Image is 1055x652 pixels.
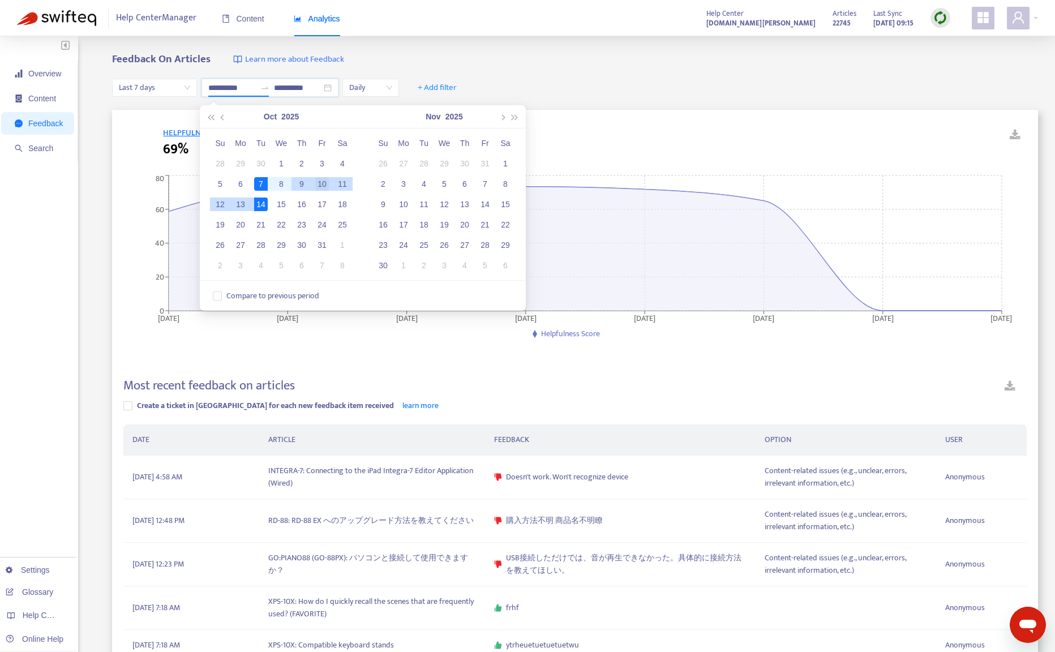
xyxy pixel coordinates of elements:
td: 2025-11-11 [414,194,434,215]
div: 8 [336,259,349,272]
span: [DATE] 7:18 AM [132,602,180,614]
div: 4 [458,259,471,272]
div: 9 [295,177,308,191]
th: We [271,133,291,153]
td: 2025-11-12 [434,194,454,215]
div: 20 [458,218,471,231]
div: 3 [315,157,329,170]
button: 2025 [281,105,299,128]
div: 17 [315,198,329,211]
td: 2025-10-21 [251,215,271,235]
span: + Add filter [418,81,457,95]
div: 30 [254,157,268,170]
th: DATE [123,424,259,456]
a: Glossary [6,587,53,597]
td: 2025-10-10 [312,174,332,194]
span: container [15,95,23,102]
span: [DATE] 12:23 PM [132,558,184,570]
tspan: 20 [156,271,164,284]
div: 17 [397,218,410,231]
td: 2025-11-16 [373,215,393,235]
div: 30 [295,238,308,252]
div: 14 [478,198,492,211]
span: to [260,83,269,92]
div: 13 [234,198,247,211]
th: OPTION [756,424,936,456]
th: Sa [332,133,353,153]
span: book [222,15,230,23]
th: Fr [475,133,495,153]
td: 2025-11-08 [332,255,353,276]
div: 22 [275,218,288,231]
td: 2025-11-15 [495,194,516,215]
td: 2025-10-28 [414,153,434,174]
div: 12 [213,198,227,211]
td: 2025-11-08 [495,174,516,194]
th: We [434,133,454,153]
div: 1 [336,238,349,252]
div: 16 [376,218,390,231]
td: 2025-11-10 [393,194,414,215]
td: GO:PIANO88 (GO-88PX): パソコンと接続して使用できますか？ [259,543,485,586]
td: 2025-10-01 [271,153,291,174]
strong: [DOMAIN_NAME][PERSON_NAME] [706,17,816,29]
div: 5 [438,177,451,191]
span: Compare to previous period [222,290,324,302]
td: 2025-11-02 [210,255,230,276]
span: Learn more about Feedback [245,53,344,66]
td: 2025-10-09 [291,174,312,194]
div: 15 [499,198,512,211]
td: 2025-11-20 [454,215,475,235]
div: 9 [376,198,390,211]
div: 28 [254,238,268,252]
div: 21 [254,218,268,231]
div: 5 [213,177,227,191]
img: Swifteq [17,10,96,26]
div: 8 [499,177,512,191]
td: 2025-11-29 [495,235,516,255]
tspan: 0 [160,304,164,317]
td: 2025-10-30 [454,153,475,174]
div: 7 [478,177,492,191]
td: 2025-11-09 [373,194,393,215]
td: 2025-10-20 [230,215,251,235]
img: sync.dc5367851b00ba804db3.png [933,11,947,25]
div: 6 [458,177,471,191]
div: 29 [438,157,451,170]
span: Help Center [706,7,744,20]
div: 2 [295,157,308,170]
div: 31 [315,238,329,252]
span: 69% [163,139,188,160]
span: HELPFULNESS SCORE [163,126,240,140]
td: 2025-11-05 [271,255,291,276]
td: 2025-10-11 [332,174,353,194]
td: 2025-11-26 [434,235,454,255]
td: 2025-10-06 [230,174,251,194]
div: 5 [275,259,288,272]
div: 7 [254,177,268,191]
button: + Add filter [409,79,465,97]
td: 2025-12-01 [393,255,414,276]
div: 4 [417,177,431,191]
th: Mo [230,133,251,153]
td: 2025-12-05 [475,255,495,276]
td: 2025-11-06 [291,255,312,276]
h4: Most recent feedback on articles [123,378,295,393]
td: 2025-11-07 [312,255,332,276]
div: 1 [275,157,288,170]
button: Oct [264,105,277,128]
th: Tu [251,133,271,153]
div: 24 [397,238,410,252]
td: 2025-10-23 [291,215,312,235]
td: 2025-09-28 [210,153,230,174]
span: area-chart [294,15,302,23]
tspan: [DATE] [396,311,418,324]
th: Sa [495,133,516,153]
td: 2025-10-22 [271,215,291,235]
td: 2025-11-01 [495,153,516,174]
tspan: [DATE] [277,311,299,324]
div: 2 [376,177,390,191]
td: 2025-10-28 [251,235,271,255]
span: 購入方法不明 商品名不明瞭 [506,514,603,527]
strong: [DATE] 09:15 [873,17,914,29]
